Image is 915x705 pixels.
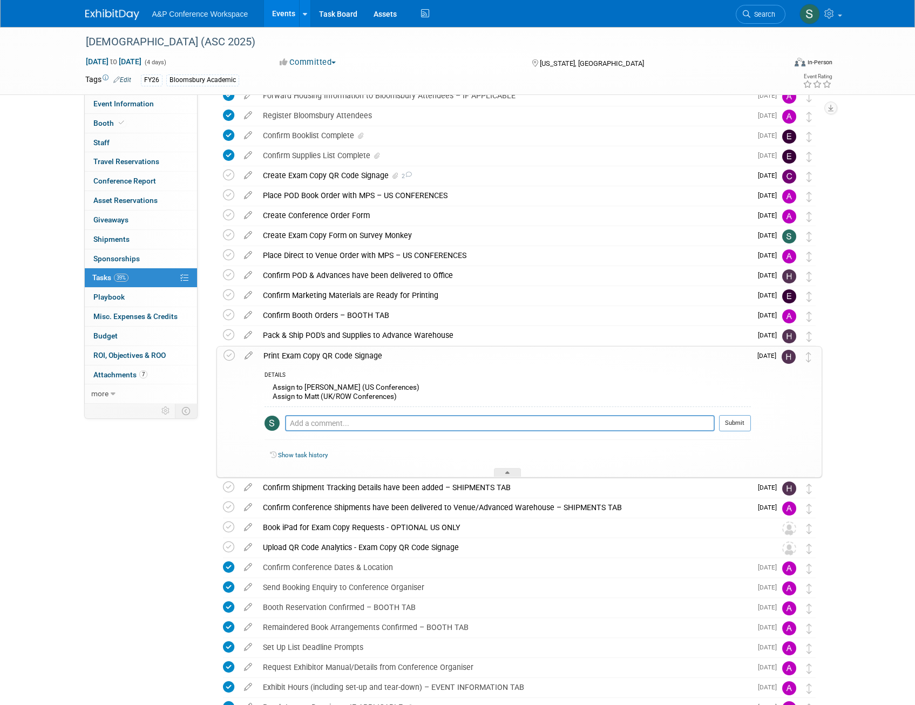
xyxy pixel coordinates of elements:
[257,598,751,616] div: Booth Reservation Confirmed – BOOTH TAB
[782,541,796,555] img: Unassigned
[239,562,257,572] a: edit
[758,604,782,611] span: [DATE]
[758,212,782,219] span: [DATE]
[782,209,796,223] img: Amanda Oney
[92,273,128,282] span: Tasks
[276,57,340,68] button: Committed
[782,189,796,204] img: Amanda Oney
[758,92,782,99] span: [DATE]
[85,172,197,191] a: Conference Report
[166,74,239,86] div: Bloomsbury Academic
[806,292,812,302] i: Move task
[114,274,128,282] span: 39%
[85,230,197,249] a: Shipments
[758,663,782,671] span: [DATE]
[757,352,782,360] span: [DATE]
[265,381,751,406] div: Assign to [PERSON_NAME] (US Conferences) Assign to Matt (UK/ROW Conferences)
[806,544,812,554] i: Move task
[806,663,812,674] i: Move task
[758,623,782,631] span: [DATE]
[85,288,197,307] a: Playbook
[782,130,796,144] img: Erika Rollins
[278,451,328,459] a: Show task history
[400,173,412,180] span: 2
[85,327,197,345] a: Budget
[782,329,796,343] img: Hannah Siegel
[806,212,812,222] i: Move task
[758,564,782,571] span: [DATE]
[758,484,782,491] span: [DATE]
[85,365,197,384] a: Attachments7
[239,622,257,632] a: edit
[806,524,812,534] i: Move task
[806,232,812,242] i: Move task
[93,99,154,108] span: Event Information
[239,483,257,492] a: edit
[758,132,782,139] span: [DATE]
[113,76,131,84] a: Edit
[758,643,782,651] span: [DATE]
[239,270,257,280] a: edit
[257,86,751,105] div: Forward Housing Information to Bloomsbury Attendees – IF APPLICABLE
[782,581,796,595] img: Amanda Oney
[257,558,751,577] div: Confirm Conference Dates & Location
[257,226,751,245] div: Create Exam Copy Form on Survey Monkey
[806,623,812,634] i: Move task
[806,683,812,694] i: Move task
[782,681,796,695] img: Amanda Oney
[265,371,751,381] div: DETAILS
[93,293,125,301] span: Playbook
[239,111,257,120] a: edit
[799,4,820,24] img: Samantha Klein
[239,582,257,592] a: edit
[782,350,796,364] img: Hannah Siegel
[239,131,257,140] a: edit
[782,601,796,615] img: Amanda Oney
[239,602,257,612] a: edit
[257,186,751,205] div: Place POD Book Order with MPS – US CONFERENCES
[85,268,197,287] a: Tasks39%
[85,57,142,66] span: [DATE] [DATE]
[239,543,257,552] a: edit
[795,58,805,66] img: Format-Inperson.png
[806,352,811,362] i: Move task
[758,152,782,159] span: [DATE]
[85,152,197,171] a: Travel Reservations
[82,32,769,52] div: [DEMOGRAPHIC_DATA] (ASC 2025)
[782,289,796,303] img: Erika Rollins
[258,347,751,365] div: Print Exam Copy QR Code Signage
[93,351,166,360] span: ROI, Objectives & ROO
[758,252,782,259] span: [DATE]
[758,232,782,239] span: [DATE]
[806,152,812,162] i: Move task
[257,126,751,145] div: Confirm Booklist Complete
[239,171,257,180] a: edit
[239,330,257,340] a: edit
[119,120,124,126] i: Booth reservation complete
[719,415,751,431] button: Submit
[782,521,796,535] img: Unassigned
[782,309,796,323] img: Amanda Oney
[806,132,812,142] i: Move task
[239,151,257,160] a: edit
[806,564,812,574] i: Move task
[93,254,140,263] span: Sponsorships
[806,331,812,342] i: Move task
[93,312,178,321] span: Misc. Expenses & Credits
[109,57,119,66] span: to
[257,166,751,185] div: Create Exam Copy QR Code Signage
[257,678,751,696] div: Exhibit Hours (including set-up and tear-down) – EVENT INFORMATION TAB
[93,370,147,379] span: Attachments
[85,384,197,403] a: more
[257,538,761,557] div: Upload QR Code Analytics - Exam Copy QR Code Signage
[257,306,751,324] div: Confirm Booth Orders – BOOTH TAB
[93,196,158,205] span: Asset Reservations
[803,74,832,79] div: Event Rating
[758,272,782,279] span: [DATE]
[265,416,280,431] img: Samantha Klein
[85,114,197,133] a: Booth
[85,211,197,229] a: Giveaways
[758,331,782,339] span: [DATE]
[239,642,257,652] a: edit
[139,370,147,378] span: 7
